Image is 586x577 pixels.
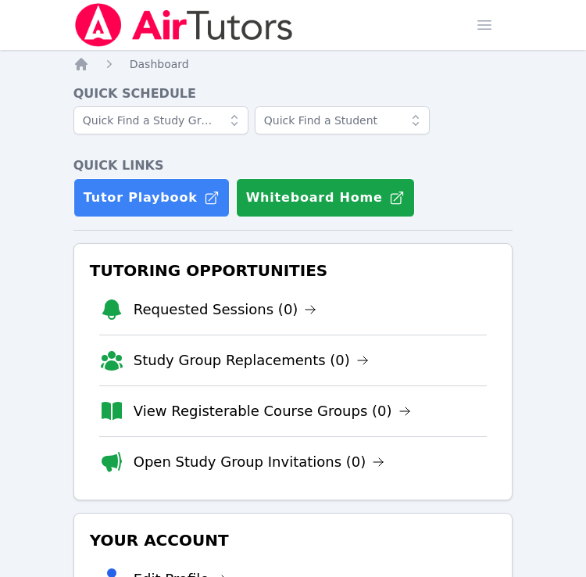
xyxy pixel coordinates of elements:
[134,349,369,371] a: Study Group Replacements (0)
[134,400,411,422] a: View Registerable Course Groups (0)
[134,299,317,321] a: Requested Sessions (0)
[134,451,385,473] a: Open Study Group Invitations (0)
[130,58,189,70] span: Dashboard
[73,84,513,103] h4: Quick Schedule
[73,56,513,72] nav: Breadcrumb
[73,156,513,175] h4: Quick Links
[130,56,189,72] a: Dashboard
[73,106,248,134] input: Quick Find a Study Group
[87,256,500,285] h3: Tutoring Opportunities
[236,178,415,217] button: Whiteboard Home
[255,106,430,134] input: Quick Find a Student
[73,3,295,47] img: Air Tutors
[87,526,500,554] h3: Your Account
[73,178,230,217] a: Tutor Playbook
